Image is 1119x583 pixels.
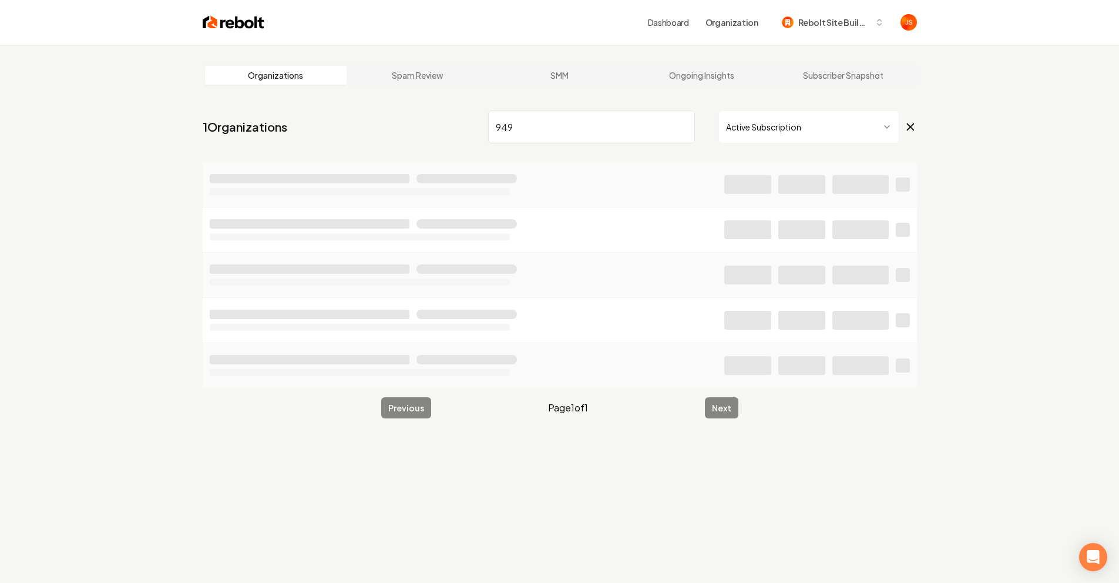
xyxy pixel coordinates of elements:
input: Search by name or ID [488,110,695,143]
span: Page 1 of 1 [548,401,588,415]
a: Spam Review [347,66,489,85]
button: Organization [698,12,765,33]
span: Rebolt Site Builder [798,16,870,29]
a: Ongoing Insights [630,66,772,85]
a: SMM [489,66,631,85]
a: Organizations [205,66,347,85]
a: Dashboard [648,16,689,28]
button: Open user button [900,14,917,31]
a: Subscriber Snapshot [772,66,915,85]
img: James Shamoun [900,14,917,31]
a: 1Organizations [203,119,287,135]
img: Rebolt Site Builder [782,16,794,28]
div: Open Intercom Messenger [1079,543,1107,571]
img: Rebolt Logo [203,14,264,31]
